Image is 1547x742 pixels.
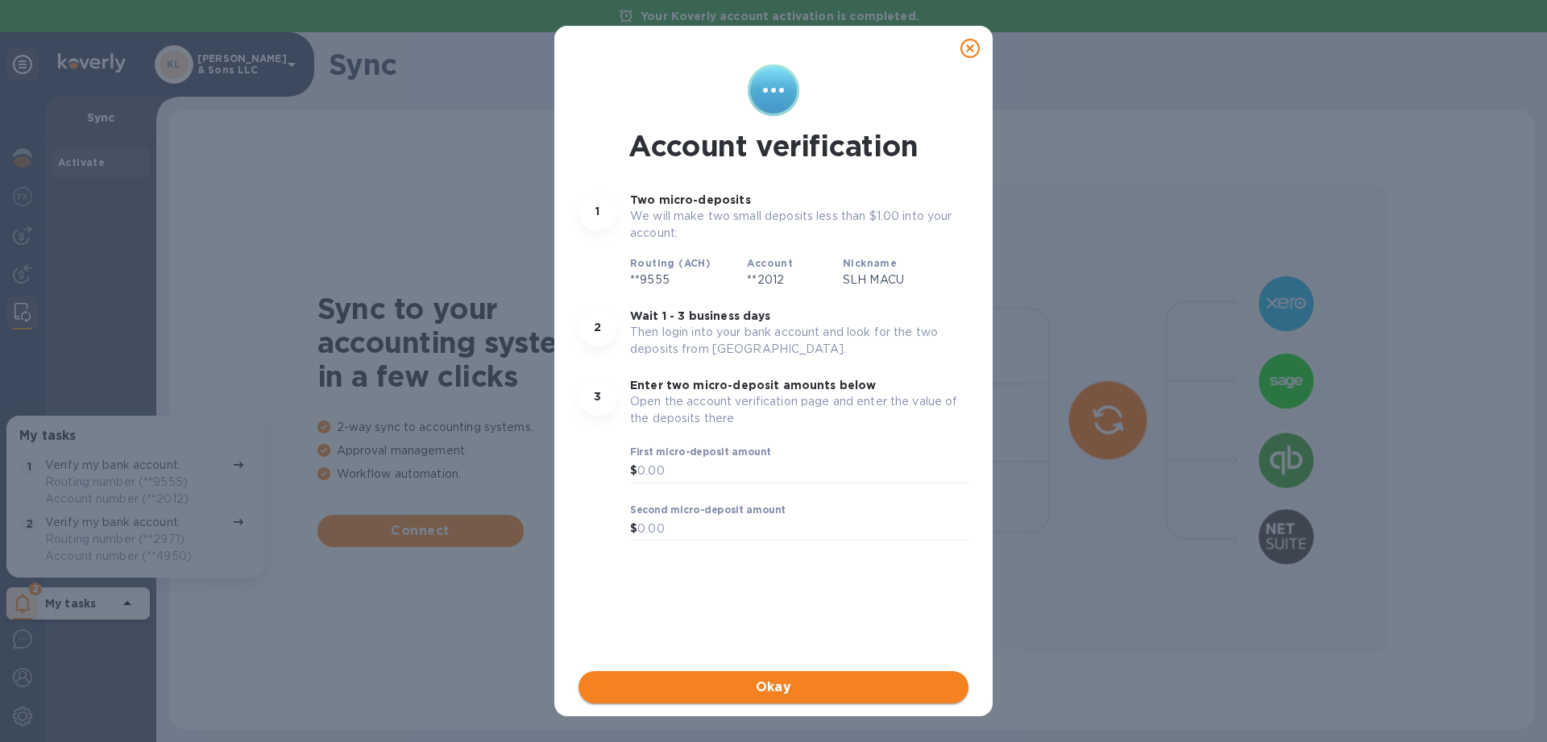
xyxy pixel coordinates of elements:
div: $ [630,517,637,541]
p: Enter two micro-deposit amounts below [630,377,968,393]
button: Okay [579,671,968,703]
label: Second micro-deposit amount [630,505,786,515]
p: Two micro-deposits [630,192,968,208]
p: Wait 1 - 3 business days [630,308,968,324]
input: 0.00 [637,517,968,541]
input: 0.00 [637,459,968,483]
b: Account [747,257,793,269]
b: Nickname [843,257,897,269]
span: Okay [591,678,956,697]
p: Open the account verification page and enter the value of the deposits there [630,393,968,427]
p: We will make two small deposits less than $1.00 into your account: [630,208,968,242]
b: Routing (ACH) [630,257,711,269]
div: $ [630,459,637,483]
h1: Account verification [628,129,919,163]
p: Then login into your bank account and look for the two deposits from [GEOGRAPHIC_DATA]. [630,324,968,358]
p: SLH MACU [843,272,958,288]
label: First micro-deposit amount [630,447,771,457]
p: 3 [594,388,601,404]
p: 2 [594,319,601,335]
p: 1 [595,203,599,219]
